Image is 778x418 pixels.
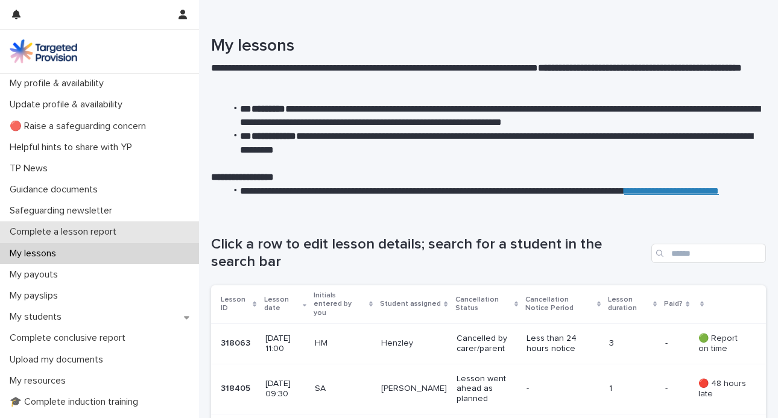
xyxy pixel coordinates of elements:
p: My profile & availability [5,78,113,89]
p: 3 [609,338,656,349]
p: 318405 [221,381,253,394]
p: TP News [5,163,57,174]
p: Lesson date [264,293,300,315]
p: Complete a lesson report [5,226,126,238]
img: M5nRWzHhSzIhMunXDL62 [10,39,77,63]
p: Cancellation Status [455,293,511,315]
p: Upload my documents [5,354,113,366]
p: Henzley [381,338,447,349]
p: 1 [609,384,656,394]
input: Search [651,244,766,263]
p: Helpful hints to share with YP [5,142,142,153]
p: [DATE] 09:30 [265,379,306,399]
p: [PERSON_NAME] [381,384,447,394]
p: Update profile & availability [5,99,132,110]
p: Paid? [664,297,683,311]
p: My payouts [5,269,68,280]
p: - [665,336,670,349]
tr: 318063318063 [DATE] 11:00HMHenzleyCancelled by carer/parentLess than 24 hours notice3-- 🟢 Report ... [211,324,766,364]
p: - [527,384,593,394]
p: My resources [5,375,75,387]
p: 🟢 Report on time [698,334,747,354]
h1: Click a row to edit lesson details; search for a student in the search bar [211,236,647,271]
p: 🔴 Raise a safeguarding concern [5,121,156,132]
p: Lesson went ahead as planned [457,374,517,404]
p: Lesson ID [221,293,250,315]
p: Safeguarding newsletter [5,205,122,217]
p: Cancellation Notice Period [525,293,593,315]
p: HM [315,338,372,349]
p: Less than 24 hours notice [527,334,593,354]
p: Cancelled by carer/parent [457,334,517,354]
p: - [665,381,670,394]
p: Lesson duration [608,293,650,315]
p: Student assigned [380,297,441,311]
p: Initials entered by you [314,289,366,320]
p: Complete conclusive report [5,332,135,344]
p: 🔴 48 hours late [698,379,747,399]
p: 318063 [221,336,253,349]
h1: My lessons [211,36,766,57]
tr: 318405318405 [DATE] 09:30SA[PERSON_NAME]Lesson went ahead as planned-1-- 🔴 48 hours late [211,364,766,414]
p: My lessons [5,248,66,259]
p: SA [315,384,372,394]
p: [DATE] 11:00 [265,334,306,354]
p: My payslips [5,290,68,302]
p: 🎓 Complete induction training [5,396,148,408]
p: Guidance documents [5,184,107,195]
p: My students [5,311,71,323]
